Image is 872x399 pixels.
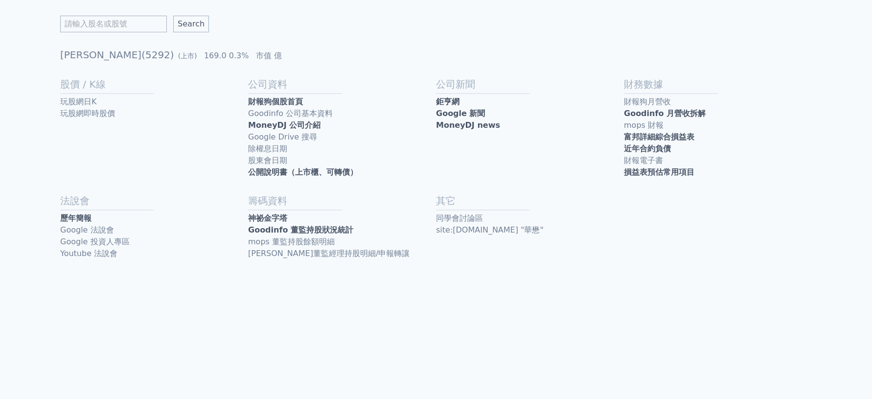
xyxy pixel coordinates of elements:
a: 近年合約負債 [624,143,812,155]
a: Google 新聞 [436,108,624,119]
a: 損益表預估常用項目 [624,166,812,178]
h2: 公司資料 [248,77,436,91]
span: (上市) [178,52,197,60]
a: 鉅亨網 [436,96,624,108]
span: 市值 億 [256,51,282,60]
a: Goodinfo 公司基本資料 [248,108,436,119]
a: 財報狗個股首頁 [248,96,436,108]
span: 169.0 0.3% [204,51,249,60]
a: 神祕金字塔 [248,212,436,224]
a: 除權息日期 [248,143,436,155]
a: 財報狗月營收 [624,96,812,108]
a: 富邦詳細綜合損益表 [624,131,812,143]
a: Youtube 法說會 [60,248,248,259]
a: [PERSON_NAME]董監經理持股明細/申報轉讓 [248,248,436,259]
h2: 籌碼資料 [248,194,436,208]
a: 歷年簡報 [60,212,248,224]
a: 財報電子書 [624,155,812,166]
a: 公開說明書（上市櫃、可轉債） [248,166,436,178]
a: MoneyDJ 公司介紹 [248,119,436,131]
a: Goodinfo 月營收拆解 [624,108,812,119]
input: Search [173,16,209,32]
h2: 其它 [436,194,624,208]
a: 玩股網即時股價 [60,108,248,119]
a: Google 投資人專區 [60,236,248,248]
a: mops 董監持股餘額明細 [248,236,436,248]
a: 同學會討論區 [436,212,624,224]
a: Goodinfo 董監持股狀況統計 [248,224,436,236]
a: Google 法說會 [60,224,248,236]
a: 玩股網日K [60,96,248,108]
a: mops 財報 [624,119,812,131]
a: 股東會日期 [248,155,436,166]
a: MoneyDJ news [436,119,624,131]
a: Google Drive 搜尋 [248,131,436,143]
h2: 公司新聞 [436,77,624,91]
h2: 法說會 [60,194,248,208]
h2: 股價 / K線 [60,77,248,91]
input: 請輸入股名或股號 [60,16,167,32]
h2: 財務數據 [624,77,812,91]
h1: [PERSON_NAME](5292) [60,48,812,62]
a: site:[DOMAIN_NAME] "華懋" [436,224,624,236]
